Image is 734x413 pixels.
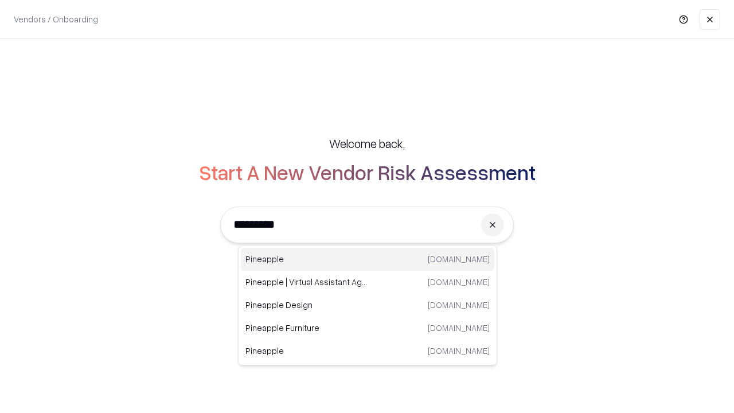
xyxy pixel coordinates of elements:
[329,135,405,151] h5: Welcome back,
[14,13,98,25] p: Vendors / Onboarding
[245,276,368,288] p: Pineapple | Virtual Assistant Agency
[245,299,368,311] p: Pineapple Design
[238,245,497,365] div: Suggestions
[428,322,490,334] p: [DOMAIN_NAME]
[245,322,368,334] p: Pineapple Furniture
[245,345,368,357] p: Pineapple
[245,253,368,265] p: Pineapple
[428,345,490,357] p: [DOMAIN_NAME]
[428,276,490,288] p: [DOMAIN_NAME]
[199,161,536,184] h2: Start A New Vendor Risk Assessment
[428,299,490,311] p: [DOMAIN_NAME]
[428,253,490,265] p: [DOMAIN_NAME]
